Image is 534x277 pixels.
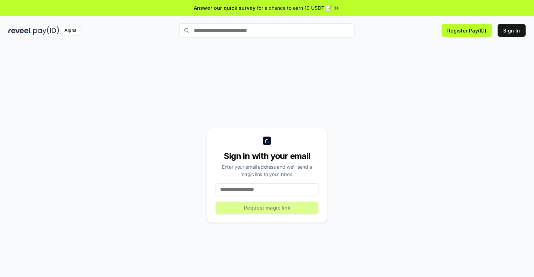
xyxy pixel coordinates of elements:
span: Answer our quick survey [194,4,255,12]
span: for a chance to earn 10 USDT 📝 [257,4,332,12]
button: Sign In [498,24,526,37]
button: Register Pay(ID) [442,24,492,37]
div: Alpha [61,26,80,35]
img: reveel_dark [8,26,32,35]
img: pay_id [33,26,59,35]
div: Enter your email address and we’ll send a magic link to your inbox. [216,163,318,178]
img: logo_small [263,137,271,145]
div: Sign in with your email [216,151,318,162]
